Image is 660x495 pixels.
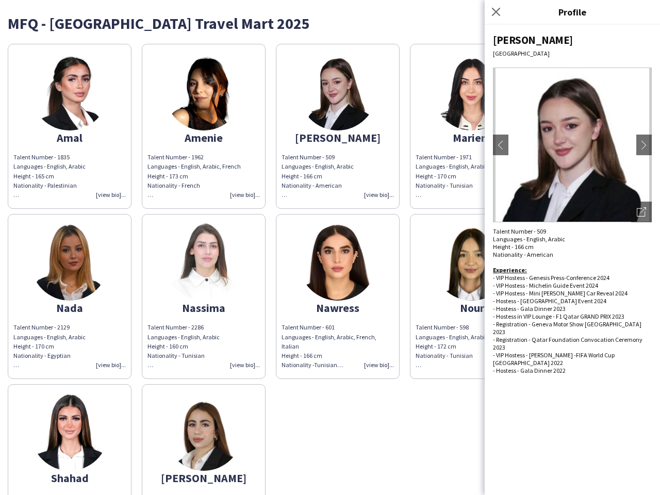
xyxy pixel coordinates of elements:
span: Talent Number - 598 [416,323,469,331]
div: [GEOGRAPHIC_DATA] [493,49,652,57]
img: thumb-4c95e7ae-0fdf-44ac-8d60-b62309d66edf.png [433,53,510,130]
img: thumb-22a80c24-cb5f-4040-b33a-0770626b616f.png [31,393,108,471]
span: Talent Number - 601 Languages - English, Arabic, French, Italian Height - 166 cm Nationality - [282,323,376,369]
div: Amenie [147,133,260,142]
div: - Hostess - Gala Dinner 2023 [493,305,652,312]
div: [PERSON_NAME] [282,133,394,142]
span: - Hostess - Gala Dinner 2022 [493,367,566,374]
span: Height - 173 cm [147,172,188,180]
div: - Registration - Qatar Foundation Convocation Ceremony 2023 [493,336,652,351]
img: thumb-0b0a4517-2be3-415a-a8cd-aac60e329b3a.png [299,223,376,301]
div: - VIP Hostess - Genesis Press-Conference 2024 [493,274,652,282]
span: Talent Number - 2286 Languages - English, Arabic Height - 160 cm Nationality - Tunisian [147,323,220,369]
div: Nawress [282,303,394,312]
img: thumb-7d03bddd-c3aa-4bde-8cdb-39b64b840995.png [165,223,242,301]
div: Languages - English, Arabic [416,333,528,370]
img: thumb-2e0034d6-7930-4ae6-860d-e19d2d874555.png [165,393,242,471]
img: thumb-127a73c4-72f8-4817-ad31-6bea1b145d02.png [31,223,108,301]
span: Languages - English, Arabic Height - 165 cm Nationality - Palestinian [13,162,86,199]
div: - Registration - Geneva Motor Show [GEOGRAPHIC_DATA] 2023 [493,320,652,336]
div: - Hostess - [GEOGRAPHIC_DATA] Event 2024 [493,297,652,305]
div: Amal [13,133,126,142]
span: Tunisian [314,361,343,369]
div: Nour [416,303,528,312]
div: [PERSON_NAME] [493,33,652,47]
img: thumb-4ca95fa5-4d3e-4c2c-b4ce-8e0bcb13b1c7.png [165,53,242,130]
div: [PERSON_NAME] [147,473,260,483]
span: Languages - English, Arabic, French [147,162,241,170]
span: Talent Number - 1962 [147,153,204,161]
div: - VIP Hostess - [PERSON_NAME] -FIFA World Cup [GEOGRAPHIC_DATA] 2022 [493,351,652,367]
span: Talent Number - 509 Languages - English, Arabic Height - 166 cm Nationality - American [282,153,354,199]
h3: Profile [485,5,660,19]
span: Talent Number - 1971 Languages - English, Arabic Height - 170 cm Nationality - Tunisian [416,153,488,199]
div: Mariem [416,133,528,142]
div: Open photos pop-in [631,202,652,222]
b: Experience: [493,266,527,274]
div: MFQ - [GEOGRAPHIC_DATA] Travel Mart 2025 [8,15,652,31]
img: thumb-33402f92-3f0a-48ee-9b6d-2e0525ee7c28.png [433,223,510,301]
span: Talent Number - 509 Languages - English, Arabic Height - 166 cm Nationality - American [493,227,565,258]
img: Crew avatar or photo [493,68,652,222]
div: Nada [13,303,126,312]
span: Nationality - French [147,181,200,189]
div: - VIP Hostess - Michelin Guide Event 2024 [493,282,652,289]
div: Nassima [147,303,260,312]
img: thumb-6635f156c0799.jpeg [299,53,376,130]
span: Talent Number - 2129 Languages - English, Arabic Height - 170 cm Nationality - Egyptian [13,323,86,369]
img: thumb-81ff8e59-e6e2-4059-b349-0c4ea833cf59.png [31,53,108,130]
span: Talent Number - 1835 [13,153,70,161]
div: Height - 172 cm Nationality - Tunisian [416,342,528,370]
div: Shahad [13,473,126,483]
div: - VIP Hostess - Mini [PERSON_NAME] Car Reveal 2024 [493,289,652,297]
div: - Hostess in VIP Lounge - F1 Qatar GRAND PRIX 2023 [493,312,652,320]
